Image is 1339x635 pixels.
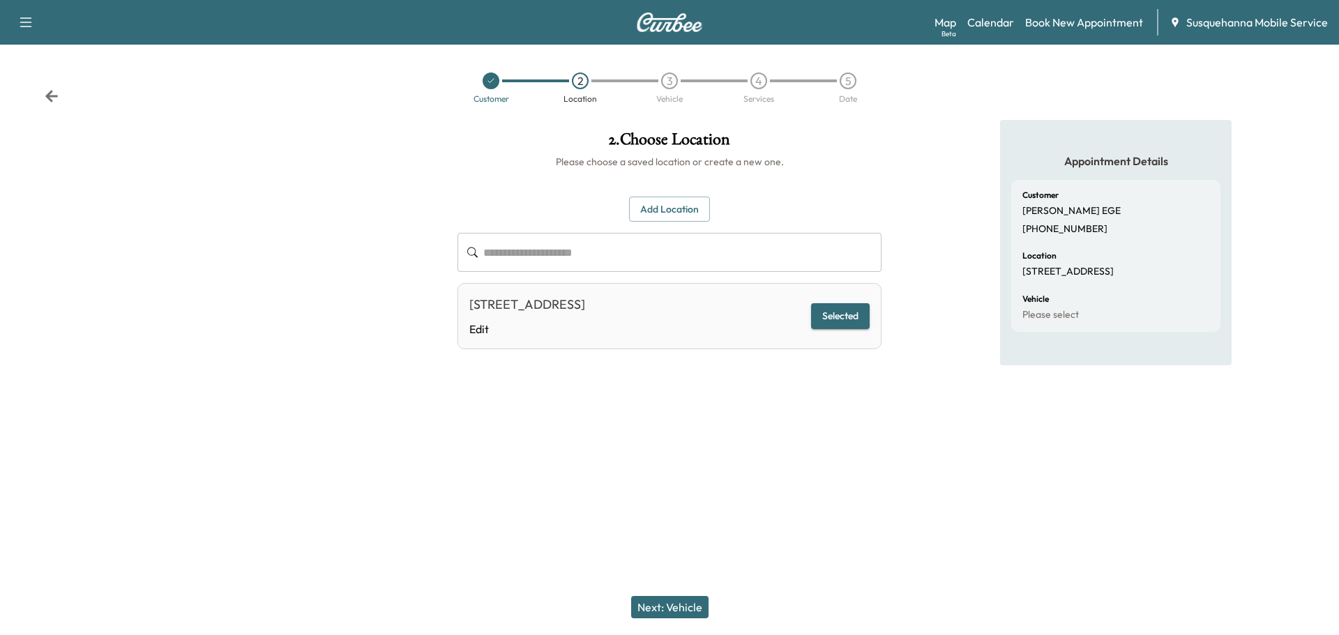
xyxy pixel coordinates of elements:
[1186,14,1328,31] span: Susquehanna Mobile Service
[572,72,589,89] div: 2
[629,197,710,222] button: Add Location
[840,72,856,89] div: 5
[941,29,956,39] div: Beta
[1025,14,1143,31] a: Book New Appointment
[457,131,882,155] h1: 2 . Choose Location
[1022,205,1121,217] p: [PERSON_NAME] EGE
[469,295,585,314] div: [STREET_ADDRESS]
[967,14,1014,31] a: Calendar
[743,95,774,103] div: Services
[811,303,870,329] button: Selected
[1022,223,1107,236] p: [PHONE_NUMBER]
[474,95,509,103] div: Customer
[661,72,678,89] div: 3
[1022,266,1114,278] p: [STREET_ADDRESS]
[1011,153,1220,169] h5: Appointment Details
[1022,295,1049,303] h6: Vehicle
[1022,309,1079,321] p: Please select
[45,89,59,103] div: Back
[935,14,956,31] a: MapBeta
[631,596,709,618] button: Next: Vehicle
[563,95,597,103] div: Location
[1022,191,1059,199] h6: Customer
[750,72,767,89] div: 4
[656,95,683,103] div: Vehicle
[636,13,703,32] img: Curbee Logo
[469,321,585,337] a: Edit
[839,95,857,103] div: Date
[457,155,882,169] h6: Please choose a saved location or create a new one.
[1022,252,1057,260] h6: Location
